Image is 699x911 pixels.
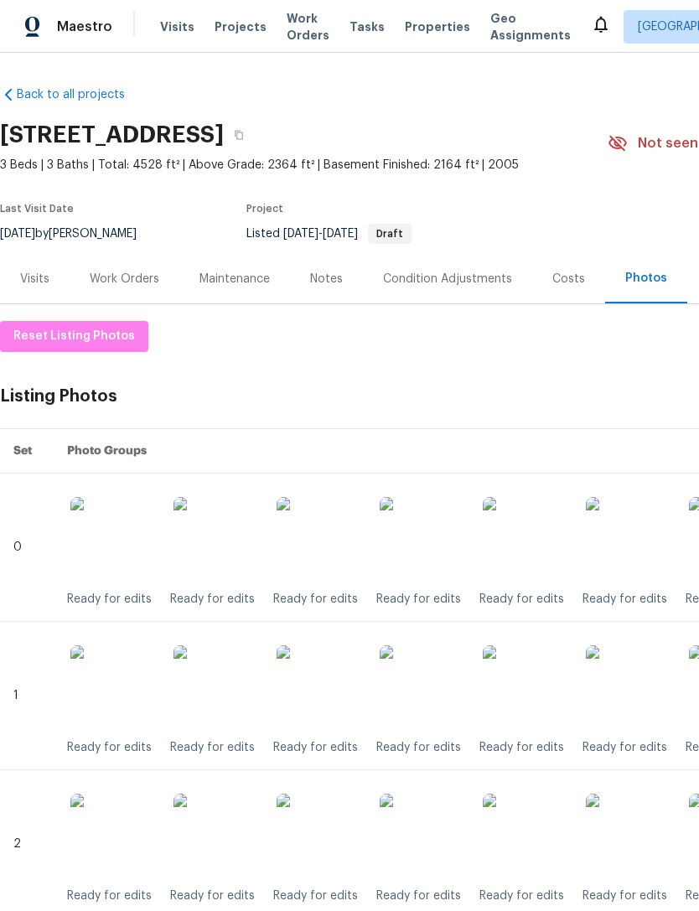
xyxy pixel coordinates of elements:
div: Photos [625,270,667,287]
div: Ready for edits [170,739,255,756]
div: Ready for edits [170,888,255,904]
span: Geo Assignments [490,10,571,44]
div: Condition Adjustments [383,271,512,287]
button: Copy Address [224,120,254,150]
div: Ready for edits [479,739,564,756]
span: Visits [160,18,194,35]
div: Ready for edits [170,591,255,608]
span: - [283,228,358,240]
div: Ready for edits [376,591,461,608]
span: Reset Listing Photos [13,326,135,347]
span: Draft [370,229,410,239]
span: Properties [405,18,470,35]
div: Ready for edits [479,888,564,904]
div: Notes [310,271,343,287]
div: Visits [20,271,49,287]
div: Ready for edits [582,888,667,904]
div: Ready for edits [376,739,461,756]
span: Listed [246,228,412,240]
div: Work Orders [90,271,159,287]
span: Projects [215,18,267,35]
div: Ready for edits [67,888,152,904]
div: Costs [552,271,585,287]
span: Tasks [349,21,385,33]
div: Ready for edits [479,591,564,608]
div: Ready for edits [273,591,358,608]
div: Ready for edits [67,591,152,608]
div: Ready for edits [273,888,358,904]
span: Project [246,204,283,214]
span: Work Orders [287,10,329,44]
span: [DATE] [283,228,318,240]
div: Maintenance [199,271,270,287]
div: Ready for edits [67,739,152,756]
div: Ready for edits [273,739,358,756]
div: Ready for edits [376,888,461,904]
span: Maestro [57,18,112,35]
span: [DATE] [323,228,358,240]
div: Ready for edits [582,739,667,756]
div: Ready for edits [582,591,667,608]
